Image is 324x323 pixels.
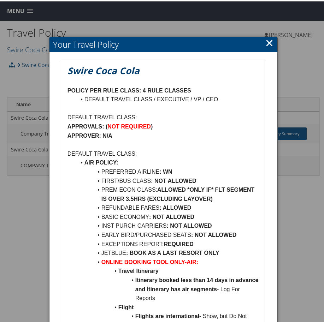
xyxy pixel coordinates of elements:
[76,274,260,301] li: - Log For Reports
[49,35,278,51] h2: Your Travel Policy
[151,177,196,183] strong: : NOT ALLOWED
[118,267,159,273] strong: Travel Itinerary
[164,240,193,246] strong: REQUIRED
[265,34,273,48] a: Close
[76,247,260,256] li: JETBLUE
[76,184,260,202] li: PREM ECON CLASS:
[191,231,236,237] strong: : NOT ALLOWED
[135,276,260,291] strong: Itinerary booked less than 14 days in advance and Itinerary has air segments
[76,94,260,103] li: DEFAULT TRAVEL CLASS / EXECUTIVE / VP / CEO
[166,221,212,227] strong: : NOT ALLOWED
[76,175,260,184] li: FIRST/BUS CLASS
[76,220,260,229] li: INST PURCH CARRIERS
[76,211,260,220] li: BASIC ECONOMY
[67,112,260,121] p: DEFAULT TRAVEL CLASS:
[76,238,260,247] li: EXCEPTIONS REPORT:
[101,185,256,201] strong: ALLOWED *ONLY IF* FLT SEGMENT IS OVER 3.5HRS (EXCLUDING LAYOVER)
[106,122,107,128] strong: (
[76,202,260,211] li: REFUNDABLE FARES
[101,258,198,264] strong: ONLINE BOOKING TOOL ONLY-AIR:
[118,303,134,309] strong: Flight
[107,122,151,128] strong: NOT REQUIRED
[76,229,260,238] li: EARLY BIRD/PURCHASED SEATS
[67,148,260,157] p: DEFAULT TRAVEL CLASS:
[84,158,118,164] strong: AIR POLICY:
[76,166,260,175] li: PREFERRED AIRLINE
[67,122,104,128] strong: APPROVALS:
[67,131,112,137] strong: APPROVER: N/A
[135,312,199,318] strong: Flights are international
[149,213,194,219] strong: : NOT ALLOWED
[126,249,219,255] strong: : BOOK AS A LAST RESORT ONLY
[159,203,191,209] strong: : ALLOWED
[159,167,172,173] strong: : WN
[151,122,153,128] strong: )
[67,86,191,92] u: POLICY PER RULE CLASS: 4 RULE CLASSES
[67,63,140,76] em: Swire Coca Cola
